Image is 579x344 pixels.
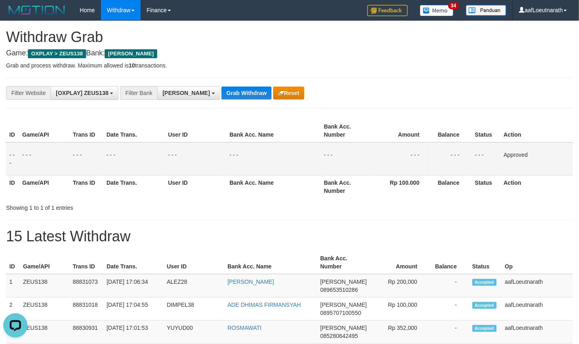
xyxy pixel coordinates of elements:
th: Status [472,119,500,142]
span: [PERSON_NAME] [320,279,367,285]
th: Date Trans. [103,119,165,142]
th: User ID [164,251,224,274]
th: Bank Acc. Name [226,119,320,142]
strong: 10 [128,62,135,69]
span: Copy 0895707100550 to clipboard [320,310,361,316]
h4: Game: Bank: [6,49,573,57]
td: - - - [226,142,320,175]
div: Filter Bank [120,86,157,100]
th: Amount [371,119,432,142]
span: [PERSON_NAME] [105,49,157,58]
th: ID [6,119,19,142]
td: - - - [432,142,472,175]
td: - - - [19,142,69,175]
a: ROSMAWATI [227,325,261,331]
th: Game/API [20,251,69,274]
td: - - - [165,142,226,175]
th: Balance [432,119,472,142]
td: Rp 100,000 [370,298,430,321]
h1: 15 Latest Withdraw [6,228,573,245]
td: - [430,298,469,321]
button: [OXPLAY] ZEUS138 [51,86,118,100]
td: 88830931 [69,321,103,344]
th: Bank Acc. Name [224,251,317,274]
th: Status [472,175,500,198]
span: Copy 085280642495 to clipboard [320,333,358,339]
img: panduan.png [466,5,506,16]
td: ZEUS138 [20,298,69,321]
p: Grab and process withdraw. Maximum allowed is transactions. [6,61,573,70]
td: ZEUS138 [20,321,69,344]
a: ADE DHIMAS FIRMANSYAH [227,302,301,308]
th: Balance [432,175,472,198]
th: User ID [165,119,226,142]
th: User ID [165,175,226,198]
span: [PERSON_NAME] [320,302,367,308]
img: MOTION_logo.png [6,4,67,16]
td: YUYUD00 [164,321,224,344]
div: Filter Website [6,86,51,100]
td: - - - [6,142,19,175]
th: Status [469,251,502,274]
th: Bank Acc. Number [321,119,371,142]
th: Trans ID [69,251,103,274]
td: ALEZ28 [164,274,224,298]
img: Feedback.jpg [367,5,408,16]
td: ZEUS138 [20,274,69,298]
td: - - - [103,142,165,175]
td: 88831073 [69,274,103,298]
th: Game/API [19,175,69,198]
h1: Withdraw Grab [6,29,573,45]
td: 2 [6,298,20,321]
td: aafLoeutnarath [502,274,573,298]
button: [PERSON_NAME] [157,86,220,100]
th: Date Trans. [103,175,165,198]
a: [PERSON_NAME] [227,279,274,285]
div: Showing 1 to 1 of 1 entries [6,200,235,212]
td: - [430,274,469,298]
th: Action [501,119,573,142]
td: Rp 352,000 [370,321,430,344]
td: - - - [371,142,432,175]
span: Accepted [472,325,497,332]
td: Rp 200,000 [370,274,430,298]
th: Rp 100.000 [371,175,432,198]
td: aafLoeutnarath [502,298,573,321]
span: 34 [448,2,459,9]
span: Copy 089653510286 to clipboard [320,287,358,293]
th: Bank Acc. Number [317,251,370,274]
th: Op [502,251,573,274]
th: Bank Acc. Number [321,175,371,198]
th: Action [501,175,573,198]
td: Approved [501,142,573,175]
td: [DATE] 17:06:34 [103,274,164,298]
td: - - - [321,142,371,175]
td: [DATE] 17:01:53 [103,321,164,344]
th: Game/API [19,119,69,142]
th: Date Trans. [103,251,164,274]
span: [OXPLAY] ZEUS138 [56,90,108,96]
td: - [430,321,469,344]
td: aafLoeutnarath [502,321,573,344]
img: Button%20Memo.svg [420,5,454,16]
span: OXPLAY > ZEUS138 [28,49,86,58]
td: - - - [472,142,500,175]
th: Amount [370,251,430,274]
td: 88831018 [69,298,103,321]
button: Grab Withdraw [221,87,271,99]
span: Accepted [472,302,497,309]
button: Reset [273,87,304,99]
th: Balance [430,251,469,274]
td: 1 [6,274,20,298]
th: Trans ID [69,175,103,198]
th: ID [6,251,20,274]
th: Trans ID [69,119,103,142]
td: DIMPEL38 [164,298,224,321]
span: [PERSON_NAME] [320,325,367,331]
th: ID [6,175,19,198]
span: [PERSON_NAME] [162,90,210,96]
td: [DATE] 17:04:55 [103,298,164,321]
span: Accepted [472,279,497,286]
button: Open LiveChat chat widget [3,3,27,27]
th: Bank Acc. Name [226,175,320,198]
